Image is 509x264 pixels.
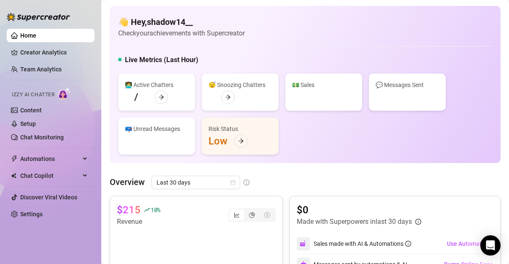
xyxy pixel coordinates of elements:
[20,194,77,201] a: Discover Viral Videos
[125,55,198,65] h5: Live Metrics (Last Hour)
[20,107,42,114] a: Content
[292,80,355,90] div: 💵 Sales
[20,32,36,39] a: Home
[376,80,439,90] div: 💬 Messages Sent
[20,152,80,166] span: Automations
[7,13,70,21] img: logo-BBDzfeDw.svg
[151,206,160,214] span: 10 %
[20,134,64,141] a: Chat Monitoring
[249,212,255,218] span: pie-chart
[58,87,71,100] img: AI Chatter
[11,155,18,162] span: thunderbolt
[144,207,150,213] span: rise
[125,124,188,133] div: 📪 Unread Messages
[158,94,164,100] span: arrow-right
[208,80,272,90] div: 😴 Snoozing Chatters
[234,212,240,218] span: line-chart
[230,180,236,185] span: calendar
[447,240,493,247] span: Use Automations
[11,173,16,179] img: Chat Copilot
[20,46,88,59] a: Creator Analytics
[300,240,307,248] img: svg%3e
[117,217,160,227] article: Revenue
[415,219,421,225] span: info-circle
[117,203,141,217] article: $215
[20,211,43,218] a: Settings
[228,208,276,222] div: segmented control
[264,212,270,218] span: dollar-circle
[225,94,231,100] span: arrow-right
[244,180,249,185] span: info-circle
[238,138,244,144] span: arrow-right
[447,237,493,250] button: Use Automations
[314,239,411,248] div: Sales made with AI & Automations
[157,176,235,189] span: Last 30 days
[480,235,501,256] div: Open Intercom Messenger
[20,120,36,127] a: Setup
[110,176,145,188] article: Overview
[125,80,188,90] div: 👩‍💻 Active Chatters
[12,91,54,99] span: Izzy AI Chatter
[118,16,245,28] h4: 👋 Hey, shadow14__
[405,241,411,247] span: info-circle
[20,169,80,182] span: Chat Copilot
[118,28,245,38] article: Check your achievements with Supercreator
[297,203,421,217] article: $0
[20,66,62,73] a: Team Analytics
[297,217,412,227] article: Made with Superpowers in last 30 days
[208,124,272,133] div: Risk Status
